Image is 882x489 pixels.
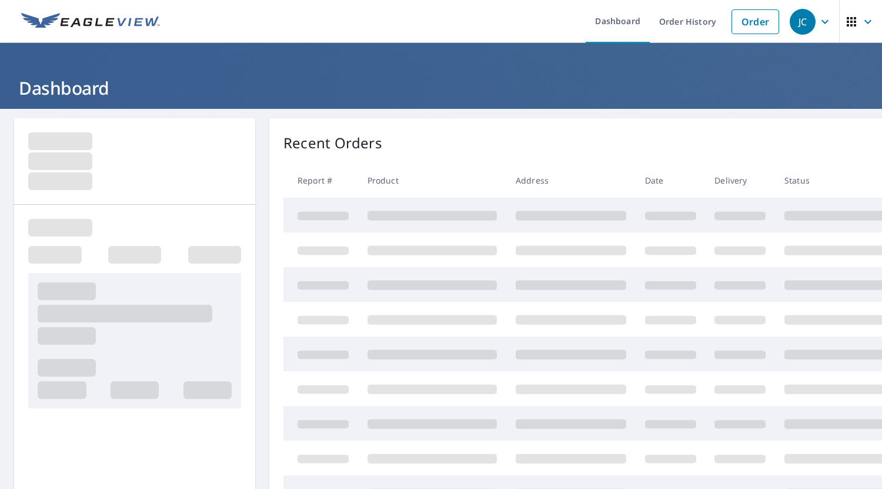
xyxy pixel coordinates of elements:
p: Recent Orders [283,132,382,154]
th: Date [636,163,706,198]
th: Report # [283,163,358,198]
th: Product [358,163,506,198]
a: Order [731,9,779,34]
h1: Dashboard [14,76,868,100]
div: JC [790,9,816,35]
th: Delivery [705,163,775,198]
th: Address [506,163,636,198]
img: EV Logo [21,13,160,31]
